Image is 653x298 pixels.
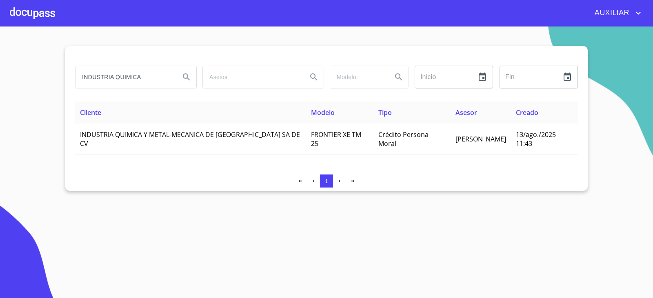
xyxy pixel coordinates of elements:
span: [PERSON_NAME] [455,135,506,143]
span: Modelo [311,108,335,117]
span: Asesor [455,108,477,117]
span: 13/ago./2025 11:43 [516,130,556,148]
span: INDUSTRIA QUIMICA Y METAL-MECANICA DE [GEOGRAPHIC_DATA] SA DE CV [80,130,300,148]
input: search [330,66,386,88]
button: Search [177,67,196,87]
span: Cliente [80,108,101,117]
span: Creado [516,108,538,117]
button: Search [389,67,409,87]
span: Crédito Persona Moral [378,130,429,148]
button: account of current user [589,7,643,20]
span: 1 [325,178,328,184]
span: Tipo [378,108,392,117]
input: search [76,66,173,88]
span: FRONTIER XE TM 25 [311,130,361,148]
span: AUXILIAR [589,7,633,20]
button: Search [304,67,324,87]
input: search [203,66,301,88]
button: 1 [320,174,333,188]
